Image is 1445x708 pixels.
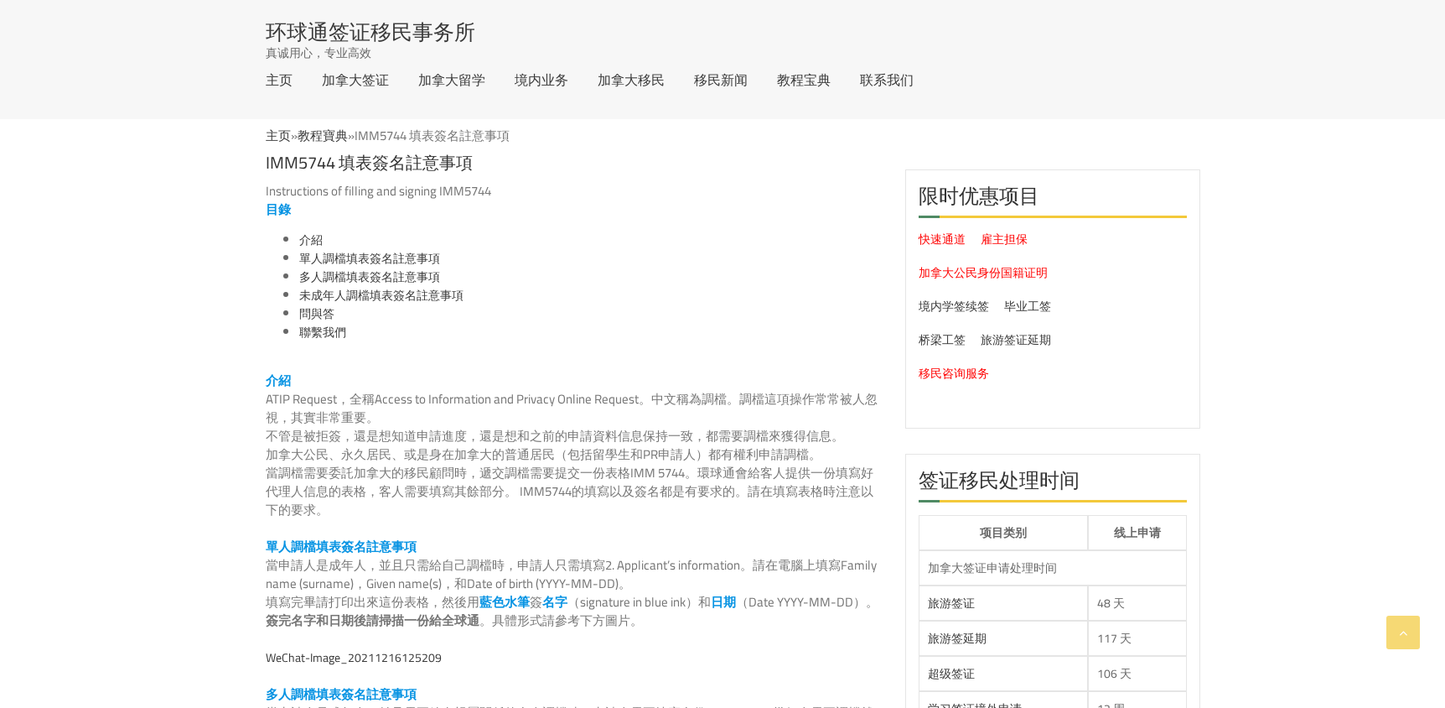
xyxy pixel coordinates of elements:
div: 加拿大签证申请处理时间 [928,560,1178,576]
p: 當調檔需要委託加拿大的移民顧問時，遞交調檔需要提交一份表格IMM 5744。環球通會給客人提供一份填寫好代理人信息的表格，客人需要填寫其餘部分。 IMM5744的填寫以及簽名都是有要求的。請在填... [266,464,880,519]
a: 單人調檔填表簽名註意事項 [299,247,440,269]
p: 當申請人是成年人，並且只需給自己調檔時，申請人只需填寫2. Applicant’s information。請在電腦上填寫Family name (surname)，Given name(s)，... [266,556,880,593]
span: » [266,123,510,148]
td: 117 天 [1088,621,1187,656]
p: 不管是被拒簽，還是想知道申請進度，還是想和之前的申請資料信息保持一致，都需要調檔來獲得信息。 [266,427,880,445]
strong: 目錄 [266,197,291,221]
a: 境内学签续签 [919,295,989,317]
span: 藍色水筆 [479,590,530,614]
a: 旅游签证延期 [981,329,1051,351]
a: 教程寶典 [298,123,348,148]
a: 快速通道 [919,228,966,250]
a: 移民咨询服务 [919,362,989,384]
a: 教程宝典 [777,73,831,86]
a: 旅游签延期 [928,627,987,649]
strong: 介紹 [266,368,291,393]
th: 线上申请 [1088,515,1187,550]
strong: 日期 [711,590,736,614]
a: 毕业工签 [1004,295,1051,317]
a: 境内业务 [515,73,568,86]
a: Go to Top [1386,616,1420,649]
p: 填寫完畢請打印出來這份表格，然後用 簽 （signature in blue ink）和 （Date YYYY-MM-DD）。 。具體形式請參考下方圖片。 [266,593,880,630]
a: 加拿大留学 [418,73,485,86]
p: ATIP Request，全稱Access to Information and Privacy Online Request。中文稱為調檔。調檔這項操作常常被人忽視，其實非常重要。 [266,390,880,427]
strong: 單人調檔填表簽名註意事項 [266,534,417,559]
strong: 簽完名字和日期後請掃描一份給全球通 [266,608,479,633]
a: 主页 [266,123,291,148]
a: 問與答 [299,303,334,325]
a: 聯繫我們 [299,321,346,343]
a: 加拿大公民身份国籍证明 [919,262,1048,284]
a: 超级签证 [928,663,975,685]
a: 未成年人調檔填表簽名註意事項 [299,284,464,306]
a: 介紹 [299,229,323,251]
a: 主页 [266,73,293,86]
h1: IMM5744 填表簽名註意事項 [266,144,880,172]
a: 移民新闻 [694,73,748,86]
a: 多人調檔填表簽名註意事項 [299,266,440,288]
a: 联系我们 [860,73,914,86]
a: 雇主担保 [981,228,1028,250]
a: 旅游签证 [928,592,975,614]
span: IMM5744 填表簽名註意事項 [355,123,510,148]
a: WeChat-Image_20211216125209 [266,647,442,669]
strong: 多人調檔填表簽名註意事項 [266,682,417,706]
h2: 限时优惠项目 [919,183,1187,218]
span: 真诚用心，专业高效 [266,44,371,61]
a: 环球通签证移民事务所 [266,21,475,42]
p: Instructions of filling and signing IMM5744 [266,182,880,200]
td: 106 天 [1088,656,1187,691]
span: 名字 [542,590,567,614]
h2: 签证移民处理时间 [919,467,1187,502]
a: 桥梁工签 [919,329,966,351]
th: 项目类别 [919,515,1088,550]
a: 加拿大签证 [322,73,389,86]
span: » [298,123,510,148]
a: 加拿大移民 [598,73,665,86]
td: 48 天 [1088,586,1187,621]
p: 加拿大公民、永久居民、或是身在加拿大的普通居民（包括留學生和PR申請人）都有權利申請調檔。 [266,445,880,464]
